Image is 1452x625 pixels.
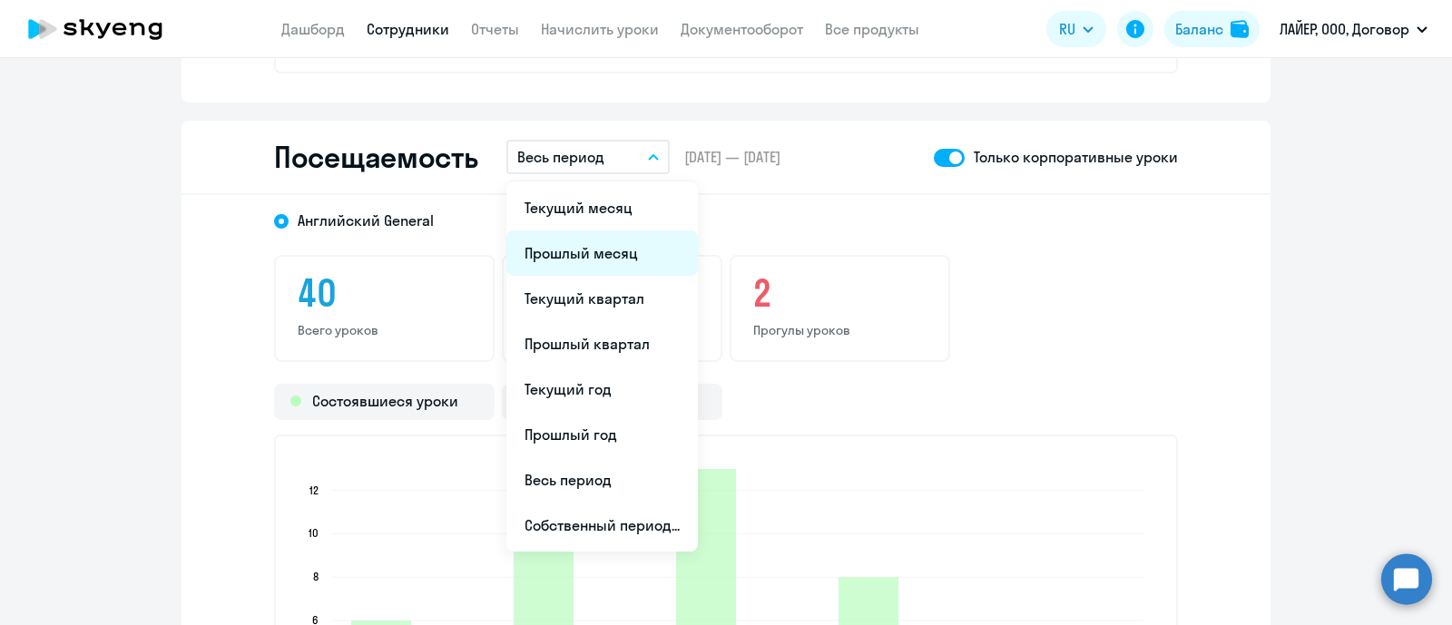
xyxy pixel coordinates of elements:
[681,20,803,38] a: Документооборот
[974,146,1178,168] p: Только корпоративные уроки
[1280,18,1409,40] p: ЛАЙЕР, ООО, Договор
[313,570,319,583] text: 8
[309,483,319,497] text: 12
[281,20,345,38] a: Дашборд
[753,322,927,338] p: Прогулы уроков
[684,147,780,167] span: [DATE] — [DATE]
[506,181,698,552] ul: RU
[1270,7,1437,51] button: ЛАЙЕР, ООО, Договор
[1164,11,1260,47] button: Балансbalance
[1175,18,1223,40] div: Баланс
[1059,18,1075,40] span: RU
[825,20,919,38] a: Все продукты
[1046,11,1106,47] button: RU
[274,139,477,175] h2: Посещаемость
[298,210,434,230] span: Английский General
[309,526,319,540] text: 10
[1231,20,1249,38] img: balance
[471,20,519,38] a: Отчеты
[298,271,471,315] h3: 40
[541,20,659,38] a: Начислить уроки
[753,271,927,315] h3: 2
[298,322,471,338] p: Всего уроков
[517,146,604,168] p: Весь период
[274,384,495,420] div: Состоявшиеся уроки
[502,384,722,420] div: Прогулы
[367,20,449,38] a: Сотрудники
[506,140,670,174] button: Весь период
